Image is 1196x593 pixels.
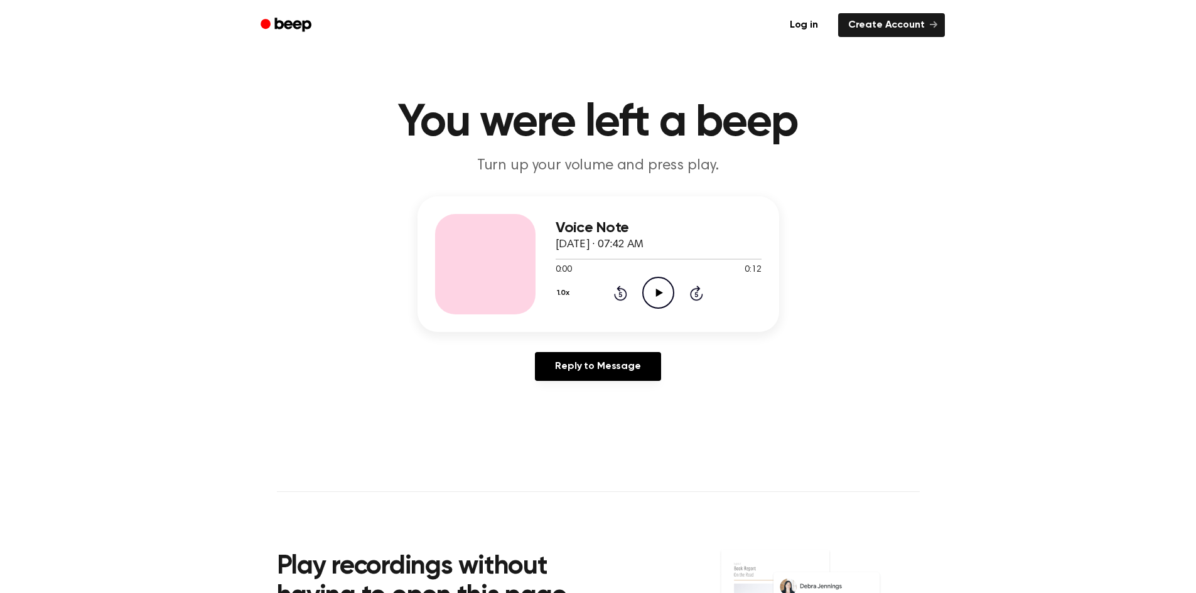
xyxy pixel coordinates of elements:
[838,13,945,37] a: Create Account
[745,264,761,277] span: 0:12
[556,220,762,237] h3: Voice Note
[556,239,644,250] span: [DATE] · 07:42 AM
[535,352,660,381] a: Reply to Message
[252,13,323,38] a: Beep
[277,100,920,146] h1: You were left a beep
[556,264,572,277] span: 0:00
[777,11,831,40] a: Log in
[556,282,574,304] button: 1.0x
[357,156,839,176] p: Turn up your volume and press play.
